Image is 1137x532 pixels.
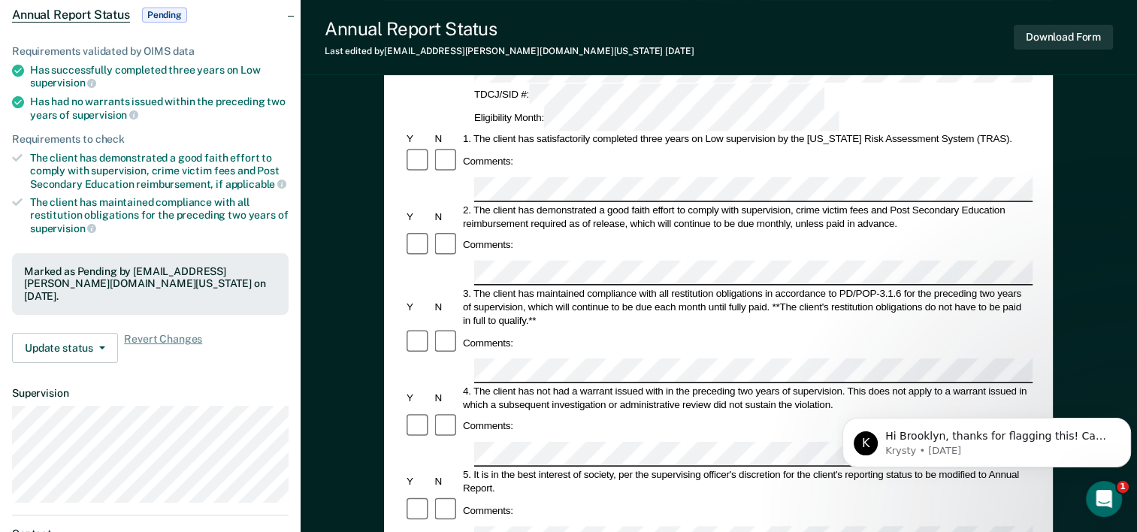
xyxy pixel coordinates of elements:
span: [DATE] [665,46,694,56]
iframe: Intercom notifications message [836,386,1137,491]
div: 3. The client has maintained compliance with all restitution obligations in accordance to PD/POP-... [461,286,1033,327]
p: Message from Krysty, sent 1d ago [49,58,276,71]
div: N [433,132,461,146]
div: 1. The client has satisfactorily completed three years on Low supervision by the [US_STATE] Risk ... [461,132,1033,146]
div: Comments: [461,419,516,433]
div: Y [404,300,432,313]
button: Update status [12,333,118,363]
div: N [433,475,461,488]
div: Eligibility Month: [472,107,842,131]
span: Annual Report Status [12,8,130,23]
span: supervision [30,222,96,234]
span: Hi Brooklyn, thanks for flagging this! Can you share the client's name and SID#? It'll also be re... [49,44,274,116]
span: supervision [30,77,96,89]
div: 2. The client has demonstrated a good faith effort to comply with supervision, crime victim fees ... [461,203,1033,230]
div: Comments: [461,503,516,517]
div: Requirements to check [12,133,289,146]
span: 1 [1117,481,1129,493]
div: 4. The client has not had a warrant issued with in the preceding two years of supervision. This d... [461,384,1033,411]
div: Requirements validated by OIMS data [12,45,289,58]
dt: Supervision [12,387,289,400]
span: Revert Changes [124,333,202,363]
div: Y [404,132,432,146]
div: Comments: [461,336,516,349]
div: Y [404,210,432,223]
div: Last edited by [EMAIL_ADDRESS][PERSON_NAME][DOMAIN_NAME][US_STATE] [325,46,694,56]
div: Y [404,391,432,404]
iframe: Intercom live chat [1086,481,1122,517]
div: TDCJ/SID #: [472,84,827,107]
div: N [433,391,461,404]
div: The client has demonstrated a good faith effort to comply with supervision, crime victim fees and... [30,152,289,190]
div: Y [404,475,432,488]
div: Has successfully completed three years on Low [30,64,289,89]
div: The client has maintained compliance with all restitution obligations for the preceding two years of [30,196,289,234]
button: Download Form [1014,25,1113,50]
div: 5. It is in the best interest of society, per the supervising officer's discretion for the client... [461,468,1033,495]
span: supervision [72,109,138,121]
span: Pending [142,8,187,23]
div: N [433,210,461,223]
div: Annual Report Status [325,18,694,40]
div: Has had no warrants issued within the preceding two years of [30,95,289,121]
span: applicable [225,178,286,190]
div: N [433,300,461,313]
div: Marked as Pending by [EMAIL_ADDRESS][PERSON_NAME][DOMAIN_NAME][US_STATE] on [DATE]. [24,265,277,303]
div: Comments: [461,155,516,168]
div: Comments: [461,238,516,252]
